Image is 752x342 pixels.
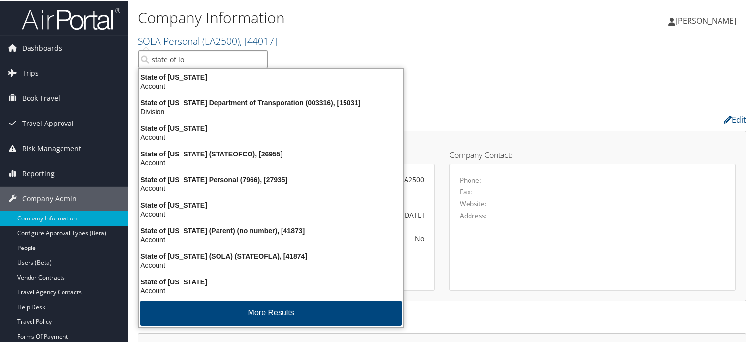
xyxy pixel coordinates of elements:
div: State of [US_STATE] (STATEOFCO), [26955] [133,149,409,157]
div: State of [US_STATE] (SOLA) (STATEOFLA), [41874] [133,251,409,260]
div: State of [US_STATE] [133,123,409,132]
label: Address: [460,210,487,219]
label: Phone: [460,174,481,184]
div: Account [133,81,409,90]
div: Division [133,106,409,115]
h2: Contracts: [138,311,746,328]
div: State of [US_STATE] [133,200,409,209]
div: Account [133,260,409,269]
div: Account [133,209,409,218]
label: Fax: [460,186,472,196]
a: SOLA Personal [138,33,277,47]
span: Company Admin [22,186,77,210]
a: [PERSON_NAME] [668,5,746,34]
a: Edit [724,113,746,124]
label: Website: [460,198,487,208]
span: Reporting [22,160,55,185]
input: Search Accounts [138,49,268,67]
span: Trips [22,60,39,85]
div: Account [133,183,409,192]
div: State of [US_STATE] Department of Transporation (003316), [15031] [133,97,409,106]
h1: Company Information [138,6,543,27]
div: Account [133,157,409,166]
span: Travel Approval [22,110,74,135]
div: Account [133,285,409,294]
div: State of [US_STATE] [133,277,409,285]
div: State of [US_STATE] (Parent) (no number), [41873] [133,225,409,234]
h4: Company Contact: [449,150,736,158]
div: Account [133,234,409,243]
span: Book Travel [22,85,60,110]
span: ( LA2500 ) [202,33,240,47]
button: More Results [140,300,402,325]
div: Account [133,132,409,141]
span: , [ 44017 ] [240,33,277,47]
img: airportal-logo.png [22,6,120,30]
span: Dashboards [22,35,62,60]
span: [PERSON_NAME] [675,14,736,25]
div: State of [US_STATE] Personal (7966), [27935] [133,174,409,183]
div: State of [US_STATE] [133,72,409,81]
span: Risk Management [22,135,81,160]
